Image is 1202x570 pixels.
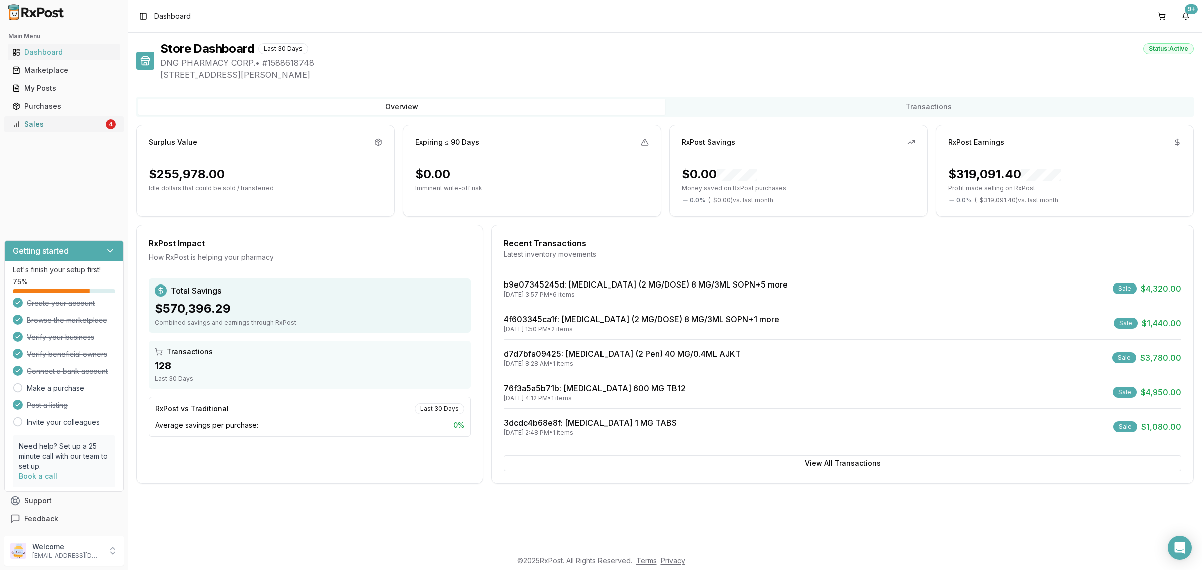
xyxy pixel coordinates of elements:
div: Last 30 Days [258,43,308,54]
div: Sales [12,119,104,129]
div: Last 30 Days [155,375,465,383]
span: Total Savings [171,284,221,297]
div: $570,396.29 [155,301,465,317]
div: Sale [1112,352,1136,363]
h3: Getting started [13,245,69,257]
button: Feedback [4,510,124,528]
div: Status: Active [1143,43,1194,54]
div: 9+ [1185,4,1198,14]
button: View All Transactions [504,455,1181,471]
div: Expiring ≤ 90 Days [415,137,479,147]
div: RxPost Impact [149,237,471,249]
a: 76f3a5a5b71b: [MEDICAL_DATA] 600 MG TB12 [504,383,686,393]
p: Idle dollars that could be sold / transferred [149,184,382,192]
div: RxPost Savings [682,137,735,147]
a: Sales4 [8,115,120,133]
a: Terms [636,556,657,565]
button: 9+ [1178,8,1194,24]
p: Imminent write-off risk [415,184,649,192]
span: Create your account [27,298,95,308]
button: Support [4,492,124,510]
div: Sale [1114,318,1138,329]
button: My Posts [4,80,124,96]
p: [EMAIL_ADDRESS][DOMAIN_NAME] [32,552,102,560]
a: Book a call [19,472,57,480]
div: Recent Transactions [504,237,1181,249]
div: Combined savings and earnings through RxPost [155,319,465,327]
button: Purchases [4,98,124,114]
button: Transactions [665,99,1192,115]
button: Dashboard [4,44,124,60]
p: Money saved on RxPost purchases [682,184,915,192]
div: Latest inventory movements [504,249,1181,259]
a: Dashboard [8,43,120,61]
button: Marketplace [4,62,124,78]
nav: breadcrumb [154,11,191,21]
span: Browse the marketplace [27,315,107,325]
div: My Posts [12,83,116,93]
span: Transactions [167,347,213,357]
span: $4,950.00 [1141,386,1181,398]
span: 0.0 % [690,196,705,204]
img: RxPost Logo [4,4,68,20]
div: RxPost Earnings [948,137,1004,147]
a: Make a purchase [27,383,84,393]
div: [DATE] 2:48 PM • 1 items [504,429,677,437]
div: Dashboard [12,47,116,57]
span: DNG PHARMACY CORP. • # 1588618748 [160,57,1194,69]
p: Need help? Set up a 25 minute call with our team to set up. [19,441,109,471]
div: RxPost vs Traditional [155,404,229,414]
h1: Store Dashboard [160,41,254,57]
span: Connect a bank account [27,366,108,376]
div: 4 [106,119,116,129]
a: 4f603345ca1f: [MEDICAL_DATA] (2 MG/DOSE) 8 MG/3ML SOPN+1 more [504,314,779,324]
div: Sale [1113,283,1137,294]
a: Marketplace [8,61,120,79]
a: My Posts [8,79,120,97]
div: Purchases [12,101,116,111]
span: Post a listing [27,400,68,410]
div: [DATE] 3:57 PM • 6 items [504,291,788,299]
span: 0.0 % [956,196,972,204]
div: $319,091.40 [948,166,1061,182]
span: ( - $319,091.40 ) vs. last month [975,196,1058,204]
div: Last 30 Days [415,403,464,414]
div: $255,978.00 [149,166,225,182]
span: $1,440.00 [1142,317,1181,329]
div: [DATE] 4:12 PM • 1 items [504,394,686,402]
span: [STREET_ADDRESS][PERSON_NAME] [160,69,1194,81]
div: Surplus Value [149,137,197,147]
div: $0.00 [415,166,450,182]
p: Let's finish your setup first! [13,265,115,275]
p: Welcome [32,542,102,552]
div: Marketplace [12,65,116,75]
a: d7d7bfa09425: [MEDICAL_DATA] (2 Pen) 40 MG/0.4ML AJKT [504,349,741,359]
span: $4,320.00 [1141,282,1181,295]
p: Profit made selling on RxPost [948,184,1181,192]
span: Average savings per purchase: [155,420,258,430]
a: b9e07345245d: [MEDICAL_DATA] (2 MG/DOSE) 8 MG/3ML SOPN+5 more [504,279,788,290]
div: Sale [1113,387,1137,398]
span: $3,780.00 [1140,352,1181,364]
span: Dashboard [154,11,191,21]
div: 128 [155,359,465,373]
a: Purchases [8,97,120,115]
a: Privacy [661,556,685,565]
div: How RxPost is helping your pharmacy [149,252,471,262]
span: $1,080.00 [1141,421,1181,433]
div: Sale [1113,421,1137,432]
button: Overview [138,99,665,115]
span: 75 % [13,277,28,287]
span: ( - $0.00 ) vs. last month [708,196,773,204]
div: [DATE] 8:28 AM • 1 items [504,360,741,368]
div: [DATE] 1:50 PM • 2 items [504,325,779,333]
h2: Main Menu [8,32,120,40]
a: 3dcdc4b68e8f: [MEDICAL_DATA] 1 MG TABS [504,418,677,428]
button: Sales4 [4,116,124,132]
div: Open Intercom Messenger [1168,536,1192,560]
span: Feedback [24,514,58,524]
img: User avatar [10,543,26,559]
div: $0.00 [682,166,757,182]
span: Verify beneficial owners [27,349,107,359]
span: Verify your business [27,332,94,342]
